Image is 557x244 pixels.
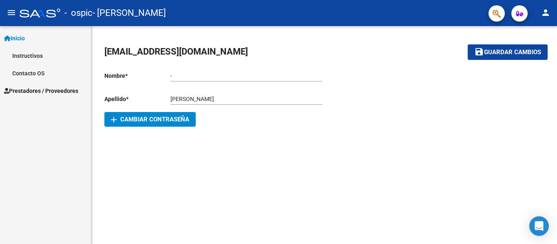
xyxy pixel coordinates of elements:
[64,4,93,22] span: - ospic
[104,46,248,57] span: [EMAIL_ADDRESS][DOMAIN_NAME]
[109,115,119,125] mat-icon: add
[4,86,78,95] span: Prestadores / Proveedores
[104,95,170,103] p: Apellido
[93,4,166,22] span: - [PERSON_NAME]
[104,112,196,127] button: Cambiar Contraseña
[7,8,16,18] mat-icon: menu
[4,34,25,43] span: Inicio
[541,8,550,18] mat-icon: person
[484,49,541,56] span: Guardar cambios
[468,44,548,59] button: Guardar cambios
[111,116,189,123] span: Cambiar Contraseña
[474,47,484,57] mat-icon: save
[529,216,549,236] div: Open Intercom Messenger
[104,71,170,80] p: Nombre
